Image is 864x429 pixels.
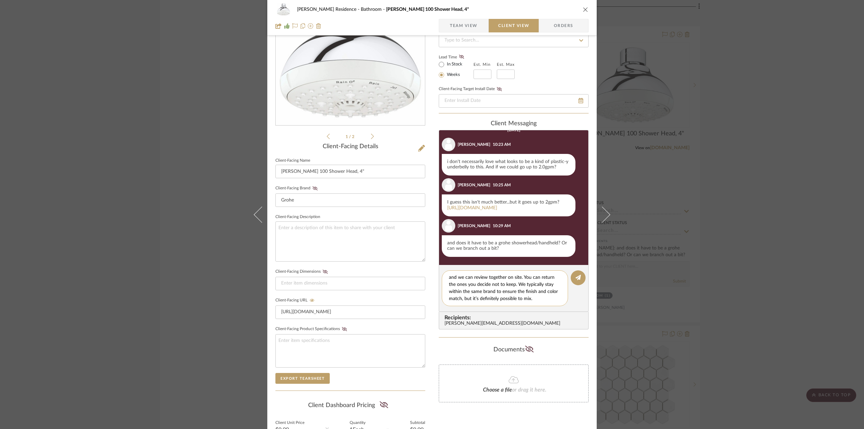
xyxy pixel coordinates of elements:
div: Client Dashboard Pricing [275,398,425,413]
input: Enter Client-Facing Brand [275,193,425,207]
span: Orders [546,19,581,32]
div: I guess this isn't much better...but it goes up to 2gpm? [442,194,575,216]
span: Recipients: [444,315,586,321]
div: Documents [439,344,589,355]
button: Lead Time [457,54,466,60]
span: 1 [346,135,349,139]
label: Client-Facing Brand [275,186,320,191]
mat-radio-group: Select item type [439,60,474,79]
span: Bathroom [361,7,386,12]
label: Client-Facing URL [275,298,317,303]
div: i don't necessarily love what looks to be a kind of plastic-y underbelly to this. And if we could... [442,154,575,176]
button: Client-Facing Brand [310,186,320,191]
span: 2 [352,135,355,139]
label: Client-Facing Product Specifications [275,327,349,331]
input: Enter Client-Facing Item Name [275,165,425,178]
div: 10:29 AM [493,223,511,229]
span: Client View [498,19,529,32]
label: Weeks [446,72,460,78]
input: Type to Search… [439,34,589,47]
button: Client-Facing Dimensions [321,269,330,274]
span: Team View [450,19,478,32]
label: Client-Facing Name [275,159,310,162]
button: Export Tearsheet [275,373,330,384]
input: Enter item dimensions [275,277,425,290]
label: Client-Facing Dimensions [275,269,330,274]
span: Choose a file [483,387,512,393]
label: Quantity [350,421,366,425]
button: Client-Facing Product Specifications [340,327,349,331]
label: Lead Time [439,54,474,60]
label: Subtotal [410,421,425,425]
button: Client-Facing URL [307,298,317,303]
label: Est. Min [474,62,491,67]
img: user_avatar.png [442,138,455,151]
img: user_avatar.png [442,219,455,233]
input: Enter item URL [275,305,425,319]
label: Client-Facing Target Install Date [439,87,504,91]
span: [PERSON_NAME] Residence [297,7,361,12]
div: [PERSON_NAME] [458,223,490,229]
img: 3590ae7c-8147-4987-b376-0a3d524cbcb3_48x40.jpg [275,3,292,16]
label: Client Unit Price [275,421,304,425]
div: 10:23 AM [493,141,511,148]
span: / [349,135,352,139]
label: In Stock [446,61,462,68]
div: [PERSON_NAME][EMAIL_ADDRESS][DOMAIN_NAME] [444,321,586,326]
div: and does it have to be a grohe showerhead/handheld? Or can we branch out a bit? [442,235,575,257]
button: close [583,6,589,12]
div: Client-Facing Details [275,143,425,151]
input: Enter Install Date [439,94,589,108]
div: [PERSON_NAME] [458,182,490,188]
div: [PERSON_NAME] [458,141,490,148]
img: Remove from project [316,23,321,29]
label: Client-Facing Description [275,215,320,219]
label: Est. Max [497,62,515,67]
a: [URL][DOMAIN_NAME] [447,206,497,210]
button: Client-Facing Target Install Date [495,87,504,91]
span: or drag it here. [512,387,546,393]
img: user_avatar.png [442,178,455,192]
div: 10:25 AM [493,182,511,188]
div: client Messaging [439,120,589,128]
span: [PERSON_NAME] 100 Shower Head, 4" [386,7,469,12]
